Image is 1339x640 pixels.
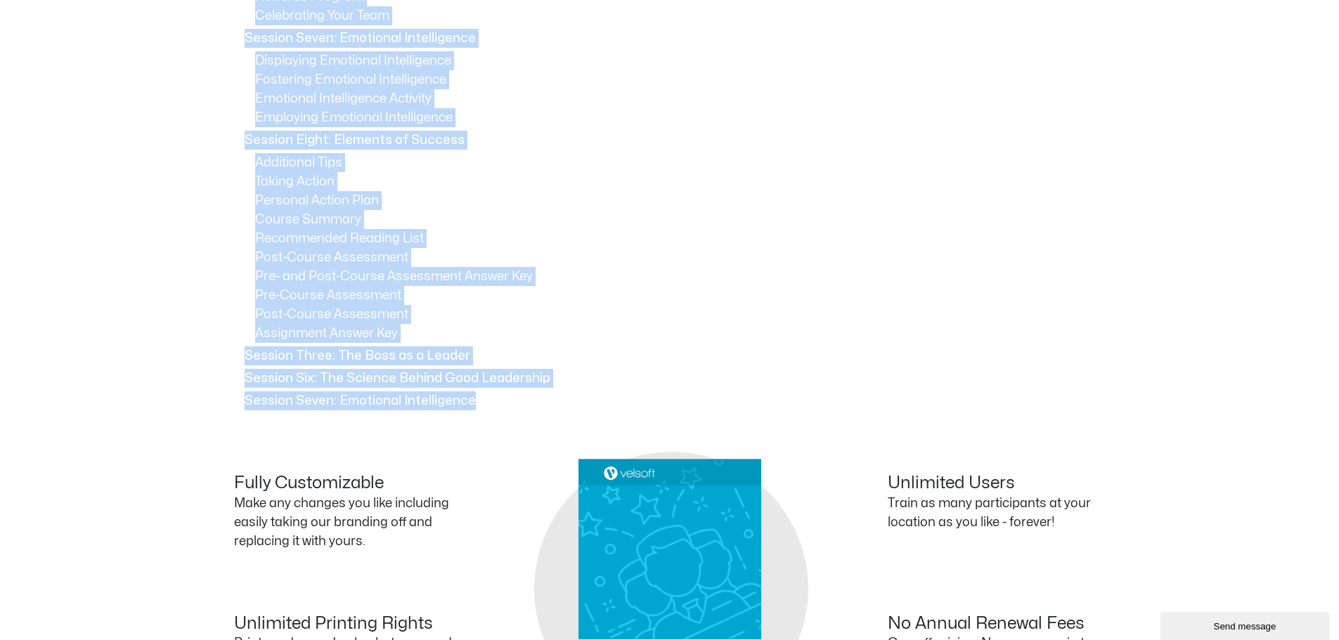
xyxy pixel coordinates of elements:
p: Employing Emotional Intelligence [255,108,1106,127]
p: Course Summary [255,210,1106,229]
p: Additional Tips [255,153,1106,172]
p: Personal Action Plan [255,191,1106,210]
h4: Unlimited Printing Rights [234,614,452,634]
p: Post-Course Assessment [255,305,1106,324]
p: Session Seven: Emotional Intelligence [245,391,1102,410]
p: Taking Action [255,172,1106,191]
p: Post-Course Assessment [255,248,1106,267]
p: Fostering Emotional Intelligence [255,70,1106,89]
p: Emotional Intelligence Activity [255,89,1106,108]
p: Recommended Reading List [255,229,1106,248]
p: Train as many participants at your location as you like - forever! [888,494,1106,532]
p: Pre- and Post-Course Assessment Answer Key [255,267,1106,286]
h4: Fully Customizable [234,474,452,494]
p: Session Seven: Emotional Intelligence [245,29,1102,48]
h4: Unlimited Users [888,474,1106,494]
p: Session Six: The Science Behind Good Leadership [245,369,1102,388]
p: Session Eight: Elements of Success [245,131,1102,150]
p: Celebrating Your Team [255,6,1106,25]
p: Displaying Emotional Intelligence [255,51,1106,70]
p: Make any changes you like including easily taking our branding off and replacing it with yours. [234,494,452,551]
p: Pre-Course Assessment [255,286,1106,305]
p: Assignment Answer Key [255,324,1106,343]
h4: No Annual Renewal Fees [888,614,1106,634]
p: Session Three: The Boss as a Leader [245,346,1102,365]
iframe: chat widget [1160,609,1332,640]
